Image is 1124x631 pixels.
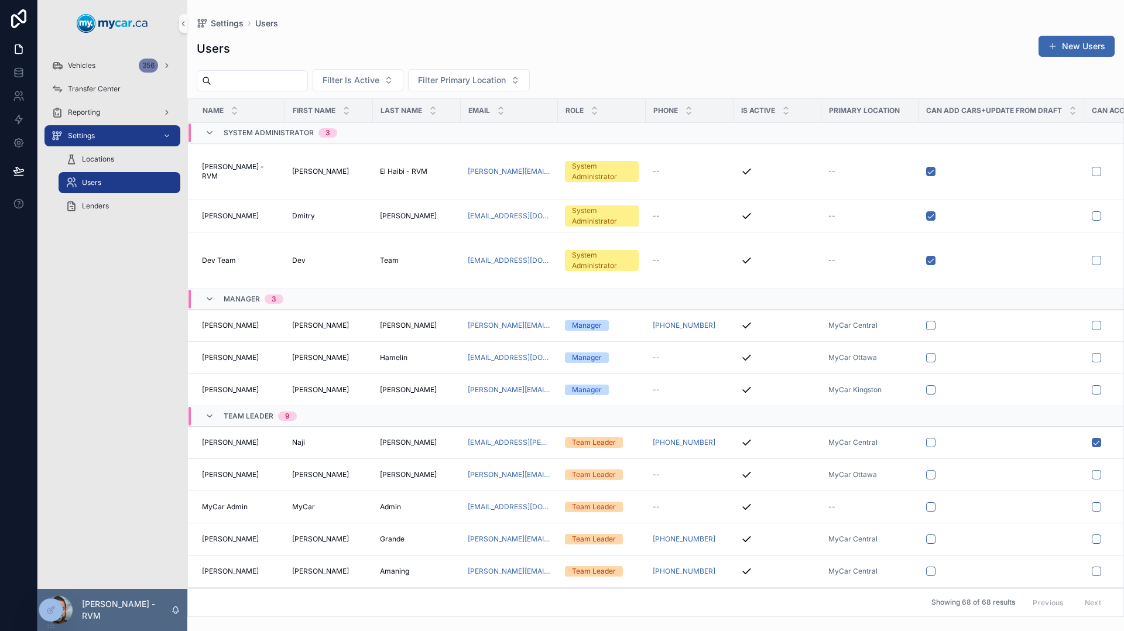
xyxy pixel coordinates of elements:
[224,411,273,421] span: Team Leader
[828,385,911,395] a: MyCar Kingston
[202,211,259,221] span: [PERSON_NAME]
[292,321,349,330] span: [PERSON_NAME]
[828,470,877,479] span: MyCar Ottawa
[468,385,551,395] a: [PERSON_NAME][EMAIL_ADDRESS][PERSON_NAME][DOMAIN_NAME]
[828,167,911,176] a: --
[828,534,911,544] a: MyCar Central
[828,502,835,512] span: --
[68,108,100,117] span: Reporting
[292,211,366,221] a: Dmitry
[653,534,715,544] a: [PHONE_NUMBER]
[380,321,454,330] a: [PERSON_NAME]
[572,534,616,544] div: Team Leader
[653,321,715,330] a: [PHONE_NUMBER]
[292,353,349,362] span: [PERSON_NAME]
[139,59,158,73] div: 356
[468,438,551,447] a: [EMAIL_ADDRESS][PERSON_NAME][DOMAIN_NAME]
[380,211,454,221] a: [PERSON_NAME]
[653,256,660,265] span: --
[468,321,551,330] a: [PERSON_NAME][EMAIL_ADDRESS][DOMAIN_NAME]
[572,205,632,227] div: System Administrator
[380,353,407,362] span: Hamelin
[829,106,900,115] span: Primary Location
[202,353,259,362] span: [PERSON_NAME]
[380,167,427,176] span: El Haibi - RVM
[380,385,437,395] span: [PERSON_NAME]
[255,18,278,29] a: Users
[313,69,403,91] button: Select Button
[292,385,366,395] a: [PERSON_NAME]
[653,502,727,512] a: --
[565,534,639,544] a: Team Leader
[565,502,639,512] a: Team Leader
[202,438,259,447] span: [PERSON_NAME]
[653,385,727,395] a: --
[572,437,616,448] div: Team Leader
[380,534,405,544] span: Grande
[468,353,551,362] a: [EMAIL_ADDRESS][DOMAIN_NAME]
[292,438,305,447] span: Naji
[44,125,180,146] a: Settings
[325,128,330,138] div: 3
[202,385,278,395] a: [PERSON_NAME]
[292,385,349,395] span: [PERSON_NAME]
[202,502,278,512] a: MyCar Admin
[653,353,660,362] span: --
[572,352,602,363] div: Manager
[44,55,180,76] a: Vehicles356
[202,321,259,330] span: [PERSON_NAME]
[292,256,306,265] span: Dev
[202,162,278,181] a: [PERSON_NAME] - RVM
[468,211,551,221] a: [EMAIL_ADDRESS][DOMAIN_NAME]
[380,438,454,447] a: [PERSON_NAME]
[380,470,437,479] span: [PERSON_NAME]
[828,321,911,330] a: MyCar Central
[292,470,349,479] span: [PERSON_NAME]
[572,502,616,512] div: Team Leader
[292,211,315,221] span: Dmitry
[828,211,911,221] a: --
[931,598,1015,608] span: Showing 68 of 68 results
[468,470,551,479] a: [PERSON_NAME][EMAIL_ADDRESS][DOMAIN_NAME]
[37,47,187,232] div: scrollable content
[653,256,727,265] a: --
[202,321,278,330] a: [PERSON_NAME]
[565,566,639,577] a: Team Leader
[202,534,259,544] span: [PERSON_NAME]
[828,438,911,447] a: MyCar Central
[565,352,639,363] a: Manager
[380,256,454,265] a: Team
[572,385,602,395] div: Manager
[653,353,727,362] a: --
[380,211,437,221] span: [PERSON_NAME]
[572,161,632,182] div: System Administrator
[468,534,551,544] a: [PERSON_NAME][EMAIL_ADDRESS][DOMAIN_NAME]
[828,534,878,544] a: MyCar Central
[828,438,878,447] span: MyCar Central
[292,502,315,512] span: MyCar
[653,470,727,479] a: --
[926,106,1062,115] span: Can Add Cars+Update From Draft
[828,211,835,221] span: --
[380,567,409,576] span: Amaning
[380,567,454,576] a: Amaning
[565,469,639,480] a: Team Leader
[653,321,727,330] a: [PHONE_NUMBER]
[292,167,349,176] span: [PERSON_NAME]
[418,74,506,86] span: Filter Primary Location
[653,211,660,221] span: --
[202,353,278,362] a: [PERSON_NAME]
[44,78,180,100] a: Transfer Center
[292,321,366,330] a: [PERSON_NAME]
[202,470,278,479] a: [PERSON_NAME]
[653,567,727,576] a: [PHONE_NUMBER]
[292,502,366,512] a: MyCar
[828,353,911,362] a: MyCar Ottawa
[653,385,660,395] span: --
[68,61,95,70] span: Vehicles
